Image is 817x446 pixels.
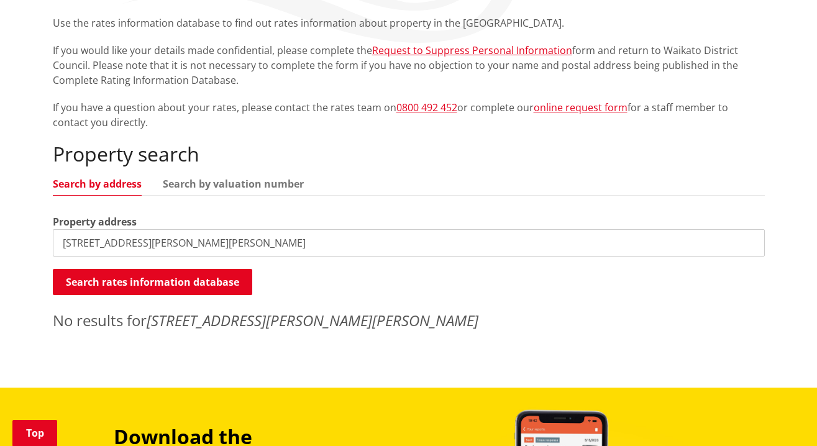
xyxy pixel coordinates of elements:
[534,101,628,114] a: online request form
[760,394,805,439] iframe: Messenger Launcher
[53,142,765,166] h2: Property search
[53,100,765,130] p: If you have a question about your rates, please contact the rates team on or complete our for a s...
[53,229,765,257] input: e.g. Duke Street NGARUAWAHIA
[53,269,252,295] button: Search rates information database
[396,101,457,114] a: 0800 492 452
[53,43,765,88] p: If you would like your details made confidential, please complete the form and return to Waikato ...
[147,310,478,330] em: [STREET_ADDRESS][PERSON_NAME][PERSON_NAME]
[53,179,142,189] a: Search by address
[53,16,765,30] p: Use the rates information database to find out rates information about property in the [GEOGRAPHI...
[372,43,572,57] a: Request to Suppress Personal Information
[12,420,57,446] a: Top
[163,179,304,189] a: Search by valuation number
[53,214,137,229] label: Property address
[53,309,765,332] p: No results for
